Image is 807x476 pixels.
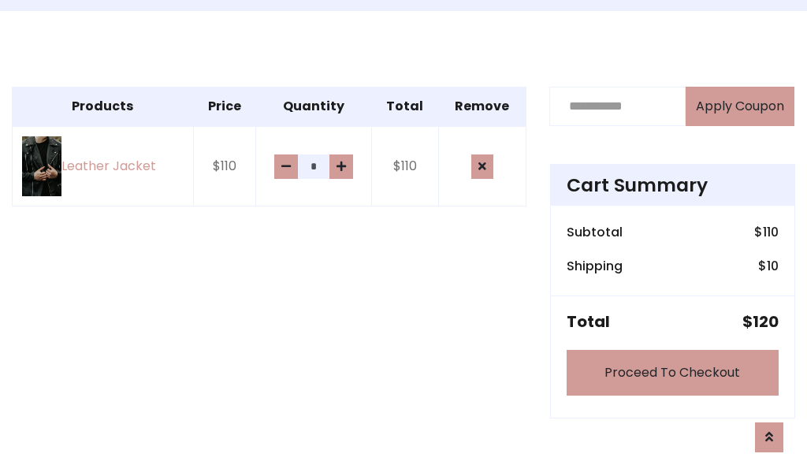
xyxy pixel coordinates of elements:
[13,87,194,126] th: Products
[567,350,779,396] a: Proceed To Checkout
[255,87,371,126] th: Quantity
[567,258,623,273] h6: Shipping
[754,225,779,240] h6: $
[567,174,779,196] h4: Cart Summary
[372,87,439,126] th: Total
[193,87,255,126] th: Price
[758,258,779,273] h6: $
[567,312,610,331] h5: Total
[686,87,794,126] button: Apply Coupon
[567,225,623,240] h6: Subtotal
[767,257,779,275] span: 10
[438,87,526,126] th: Remove
[753,311,779,333] span: 120
[742,312,779,331] h5: $
[372,126,439,206] td: $110
[22,136,184,196] a: Leather Jacket
[763,223,779,241] span: 110
[193,126,255,206] td: $110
